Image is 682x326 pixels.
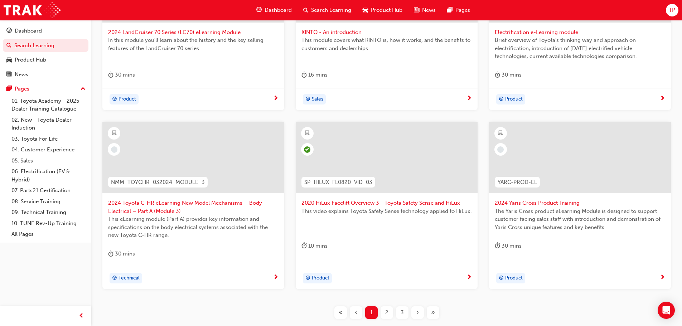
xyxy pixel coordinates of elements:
a: Product Hub [3,53,88,67]
div: 30 mins [495,70,522,79]
a: NMM_TOYCHR_032024_MODULE_32024 Toyota C-HR eLearning New Model Mechanisms – Body Electrical – Par... [102,122,284,289]
span: pages-icon [447,6,453,15]
button: Previous page [348,306,364,319]
span: duration-icon [108,70,113,79]
div: 30 mins [495,242,522,250]
a: search-iconSearch Learning [298,3,357,18]
button: First page [333,306,348,319]
span: duration-icon [301,70,307,79]
a: 06. Electrification (EV & Hybrid) [9,166,88,185]
a: pages-iconPages [441,3,476,18]
span: learningRecordVerb_NONE-icon [111,146,117,153]
span: target-icon [112,274,117,283]
a: News [3,68,88,81]
span: YARC-PROD-EL [498,178,537,186]
span: next-icon [660,96,665,102]
span: next-icon [660,274,665,281]
span: ‹ [355,308,357,317]
a: guage-iconDashboard [251,3,298,18]
span: TP [669,6,675,14]
span: Electrification e-Learning module [495,28,665,37]
span: Product [505,95,523,103]
span: Product [505,274,523,282]
span: up-icon [81,84,86,94]
span: search-icon [303,6,308,15]
span: target-icon [499,274,504,283]
button: Page 3 [395,306,410,319]
span: news-icon [6,72,12,78]
span: target-icon [305,95,310,104]
span: news-icon [414,6,419,15]
button: Page 1 [364,306,379,319]
span: target-icon [499,95,504,104]
a: news-iconNews [408,3,441,18]
span: 2020 HiLux Facelift Overview 3 - Toyota Safety Sense and HiLux [301,199,472,207]
span: This video explains Toyota Safety Sense technology applied to HiLux. [301,207,472,215]
a: 05. Sales [9,155,88,166]
span: The Yaris Cross product eLearning Module is designed to support customer facing sales staff with ... [495,207,665,232]
a: 04. Customer Experience [9,144,88,155]
span: KINTO - An introduction [301,28,472,37]
span: Brief overview of Toyota’s thinking way and approach on electrification, introduction of [DATE] e... [495,36,665,60]
button: Pages [3,82,88,96]
div: News [15,70,28,79]
button: Page 2 [379,306,395,319]
button: TP [666,4,678,16]
a: 03. Toyota For Life [9,133,88,145]
a: SP_HILUX_FL0820_VID_032020 HiLux Facelift Overview 3 - Toyota Safety Sense and HiLuxThis video ex... [296,122,478,289]
span: pages-icon [6,86,12,92]
span: duration-icon [495,242,500,250]
span: 2024 LandCruiser 70 Series (LC70) eLearning Module [108,28,279,37]
span: learningResourceType_ELEARNING-icon [498,129,503,138]
span: SP_HILUX_FL0820_VID_03 [304,178,372,186]
a: All Pages [9,229,88,240]
div: 30 mins [108,70,135,79]
span: next-icon [273,96,279,102]
button: Last page [425,306,441,319]
span: target-icon [305,274,310,283]
span: guage-icon [256,6,262,15]
span: prev-icon [79,312,84,321]
span: » [431,308,435,317]
span: learningRecordVerb_NONE-icon [497,146,504,153]
button: Next page [410,306,425,319]
span: Search Learning [311,6,351,14]
span: car-icon [363,6,368,15]
span: guage-icon [6,28,12,34]
span: search-icon [6,43,11,49]
a: 08. Service Training [9,196,88,207]
span: learningResourceType_ELEARNING-icon [112,129,117,138]
a: YARC-PROD-EL2024 Yaris Cross Product TrainingThe Yaris Cross product eLearning Module is designed... [489,122,671,289]
a: 09. Technical Training [9,207,88,218]
span: 2 [385,308,388,317]
span: next-icon [273,274,279,281]
span: This module covers what KINTO is, how it works, and the benefits to customers and dealerships. [301,36,472,52]
span: › [416,308,419,317]
span: In this module you'll learn about the history and the key selling features of the LandCruiser 70 ... [108,36,279,52]
span: duration-icon [495,70,500,79]
div: 30 mins [108,249,135,258]
img: Trak [4,2,61,18]
span: target-icon [112,95,117,104]
span: 2024 Yaris Cross Product Training [495,199,665,207]
span: Pages [455,6,470,14]
a: Search Learning [3,39,88,52]
div: Product Hub [15,56,46,64]
span: News [422,6,436,14]
span: 3 [401,308,404,317]
a: Dashboard [3,24,88,38]
div: Pages [15,85,29,93]
span: Sales [312,95,323,103]
span: duration-icon [108,249,113,258]
a: 01. Toyota Academy - 2025 Dealer Training Catalogue [9,96,88,115]
span: next-icon [466,96,472,102]
div: 16 mins [301,70,328,79]
span: learningResourceType_ELEARNING-icon [305,129,310,138]
span: Technical [118,274,140,282]
span: 1 [370,308,373,317]
span: This eLearning module (Part A) provides key information and specifications on the body electrical... [108,215,279,239]
span: NMM_TOYCHR_032024_MODULE_3 [111,178,205,186]
a: 07. Parts21 Certification [9,185,88,196]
